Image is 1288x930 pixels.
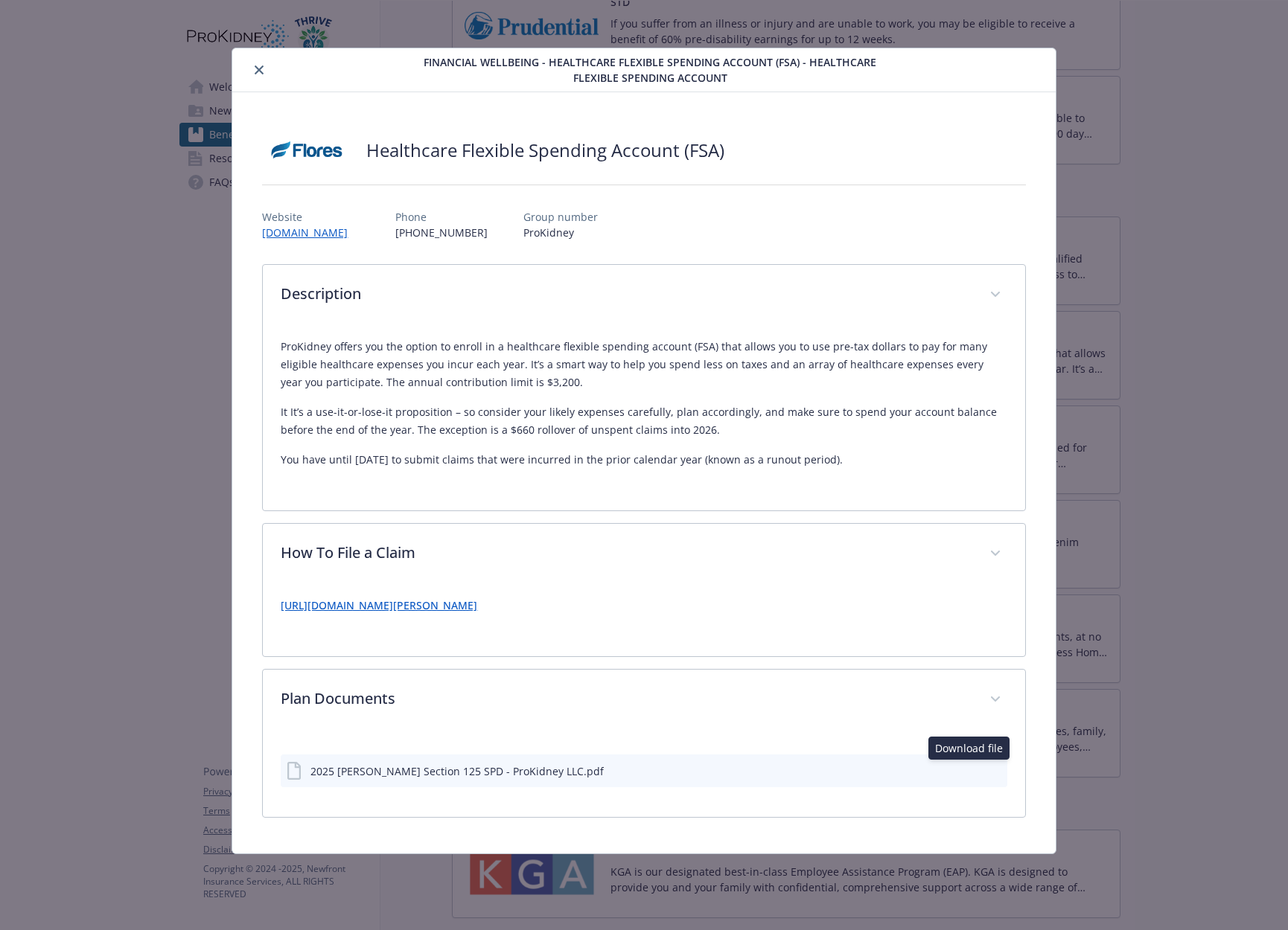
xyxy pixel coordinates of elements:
div: Description [263,326,1024,510]
div: details for plan Financial Wellbeing - Healthcare Flexible Spending Account (FSA) - Healthcare Fl... [129,48,1159,854]
div: How To File a Claim [263,524,1024,585]
p: ProKidney [523,225,598,240]
p: It It’s a use-it-or-lose-it proposition – so consider your likely expenses carefully, plan accord... [281,403,1007,439]
a: [URL][DOMAIN_NAME][PERSON_NAME] [281,598,477,612]
div: 2025 [PERSON_NAME] Section 125 SPD - ProKidney LLC.pdf [310,763,604,779]
a: [DOMAIN_NAME] [262,225,360,240]
button: close [250,61,268,79]
div: Download file [928,737,1010,760]
span: Financial Wellbeing - Healthcare Flexible Spending Account (FSA) - Healthcare Flexible Spending A... [407,54,893,86]
p: Group number [523,209,598,225]
div: How To File a Claim [263,585,1024,656]
div: Plan Documents [263,731,1024,817]
div: Description [263,265,1024,326]
p: How To File a Claim [281,542,971,564]
p: Website [262,209,360,225]
h2: Healthcare Flexible Spending Account (FSA) [366,138,724,163]
p: Plan Documents [281,687,971,710]
p: [PHONE_NUMBER] [395,225,488,240]
p: Phone [395,209,488,225]
button: download file [961,763,976,780]
p: ProKidney offers you the option to enroll in a healthcare flexible spending account (FSA) that al... [281,338,1007,391]
img: Flores and Associates [262,128,351,173]
p: Description [281,283,971,305]
div: Plan Documents [263,670,1024,731]
p: You have until [DATE] to submit claims that were incurred in the prior calendar year (known as a ... [281,451,1007,469]
button: preview file [988,763,1001,780]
